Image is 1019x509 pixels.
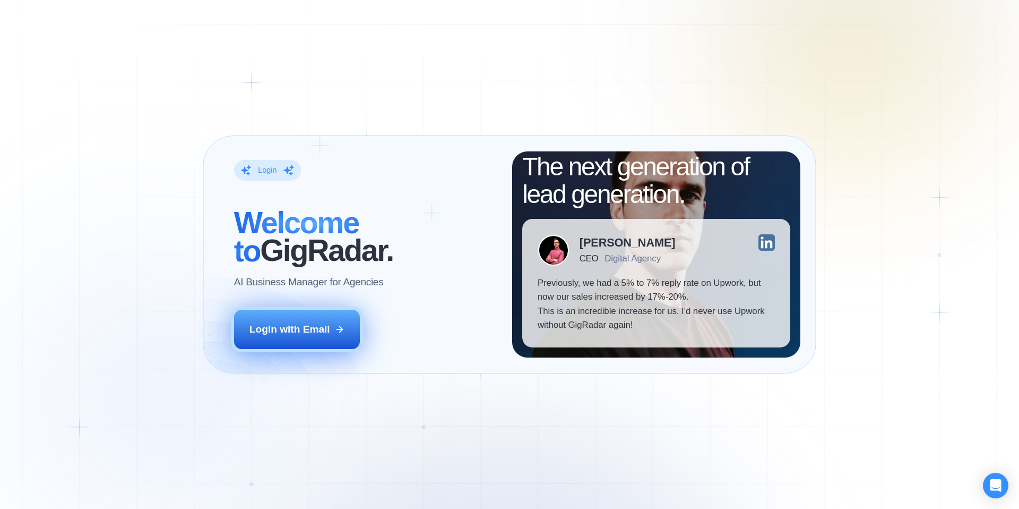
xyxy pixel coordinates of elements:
[249,323,330,336] div: Login with Email
[234,275,384,289] p: AI Business Manager for Agencies
[234,209,497,265] h2: ‍ GigRadar.
[234,206,359,268] span: Welcome to
[605,253,661,264] div: Digital Agency
[258,165,277,175] div: Login
[580,237,676,249] div: [PERSON_NAME]
[234,310,360,349] button: Login with Email
[522,153,790,209] h2: The next generation of lead generation.
[983,473,1008,498] div: Open Intercom Messenger
[538,276,775,333] p: Previously, we had a 5% to 7% reply rate on Upwork, but now our sales increased by 17%-20%. This ...
[580,253,598,264] div: CEO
